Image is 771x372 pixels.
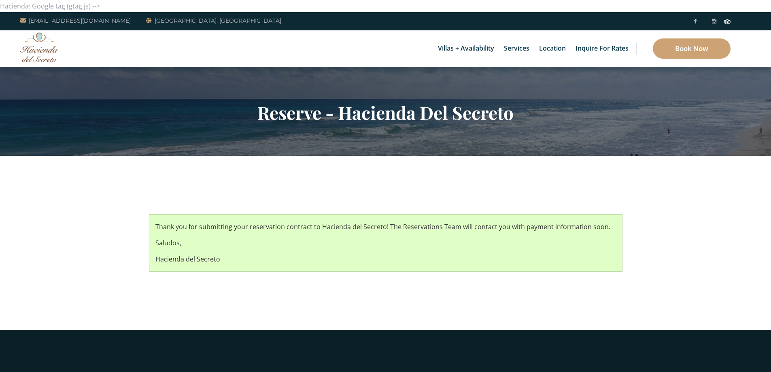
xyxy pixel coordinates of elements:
h2: Reserve - Hacienda Del Secreto [149,102,622,123]
a: Villas + Availability [434,30,498,67]
img: Tripadvisor_logomark.svg [724,19,731,23]
a: [GEOGRAPHIC_DATA], [GEOGRAPHIC_DATA] [146,16,281,26]
a: Inquire for Rates [571,30,633,67]
img: Awesome Logo [20,32,59,62]
a: Location [535,30,570,67]
p: Thank you for submitting your reservation contract to Hacienda del Secreto! The Reservations Team... [155,221,616,233]
a: [EMAIL_ADDRESS][DOMAIN_NAME] [20,16,131,26]
p: Hacienda del Secreto [155,253,616,265]
a: Services [500,30,533,67]
a: Book Now [653,38,731,59]
p: Saludos, [155,237,616,249]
